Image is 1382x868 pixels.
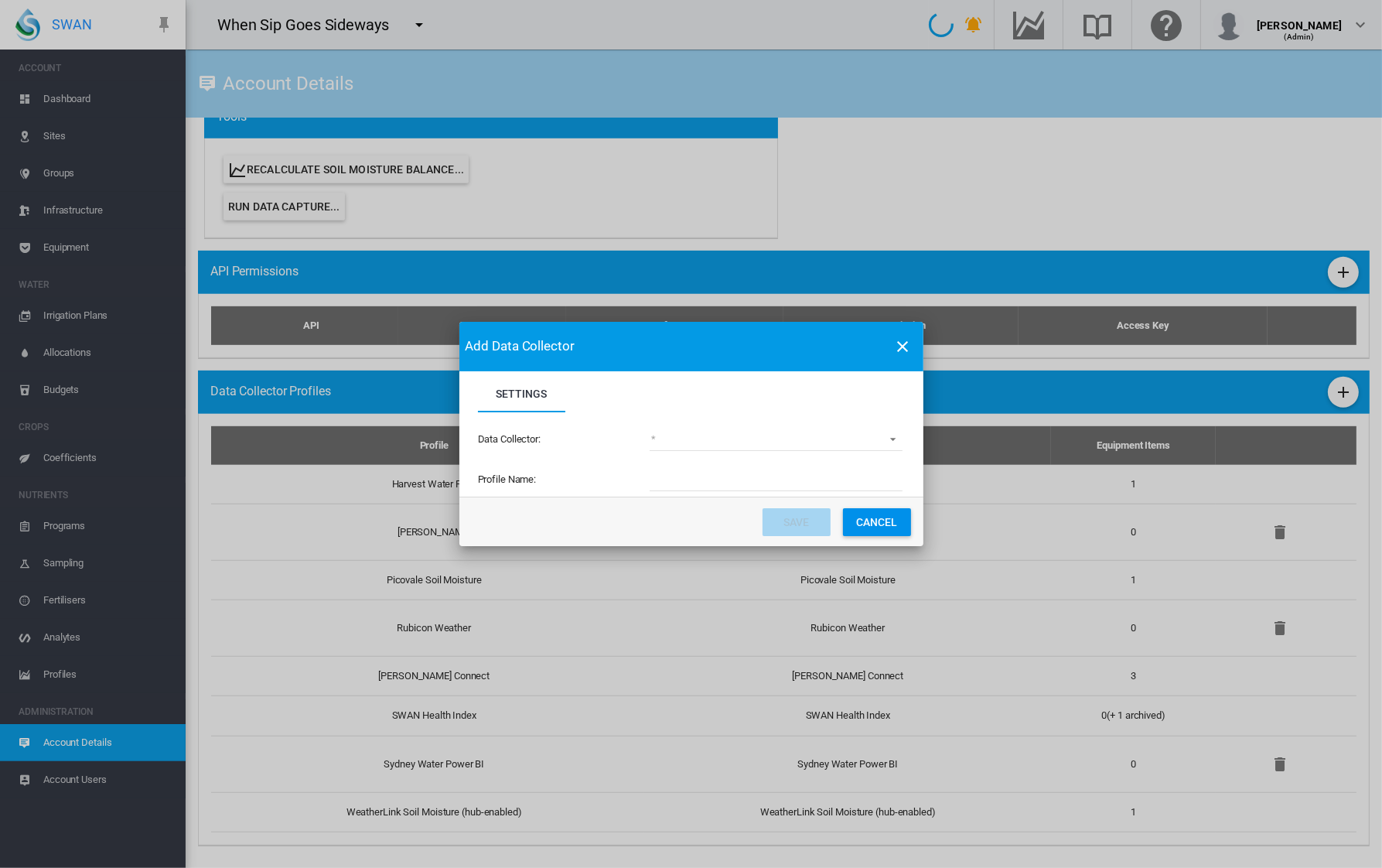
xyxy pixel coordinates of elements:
button: Cancel [843,508,911,536]
md-dialog: Settings Settings ... [459,322,923,546]
button: Save [763,508,831,536]
label: Data Collector: [478,432,649,446]
span: Settings [496,388,547,400]
button: icon-close [888,331,919,362]
span: Add Data Collector [466,337,575,356]
label: Profile Name: [478,473,649,487]
md-icon: icon-close [894,337,913,356]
